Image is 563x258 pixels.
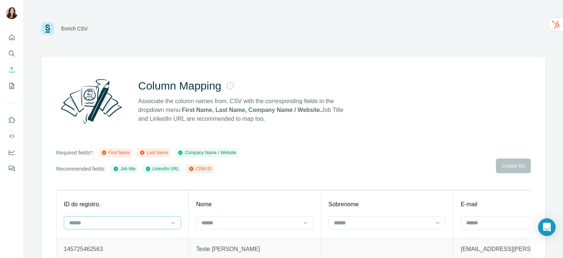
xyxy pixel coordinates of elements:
button: Dashboard [6,146,18,159]
div: Enrich CSV [61,25,88,32]
button: Enrich CSV [6,63,18,76]
p: ID do registro. [64,200,100,209]
button: Use Surfe API [6,130,18,143]
p: 145725462563 [64,245,181,254]
div: Company Name / Website [177,149,236,156]
div: Open Intercom Messenger [538,218,556,236]
p: Nome [196,200,212,209]
button: Feedback [6,162,18,175]
h2: Column Mapping [138,79,221,92]
p: Associate the column names from. CSV with the corresponding fields in the dropdown menu: Job Titl... [138,97,350,123]
div: LinkedIn URL [145,166,179,172]
div: First Name [101,149,130,156]
button: Use Surfe on LinkedIn [6,113,18,127]
strong: First Name, Last Name, Company Name / Website. [182,107,321,113]
img: Surfe Logo [41,22,54,35]
p: E-mail [461,200,477,209]
p: Recommended fields: [56,165,106,172]
p: Teste [PERSON_NAME] [196,245,313,254]
p: Required fields*: [56,149,94,156]
button: Search [6,47,18,60]
p: Sobrenome [328,200,359,209]
div: Job title [113,166,135,172]
img: Avatar [6,7,18,19]
img: Surfe Illustration - Column Mapping [56,75,126,128]
button: Quick start [6,31,18,44]
button: My lists [6,79,18,92]
div: Last Name [139,149,168,156]
div: CRM ID [188,166,211,172]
